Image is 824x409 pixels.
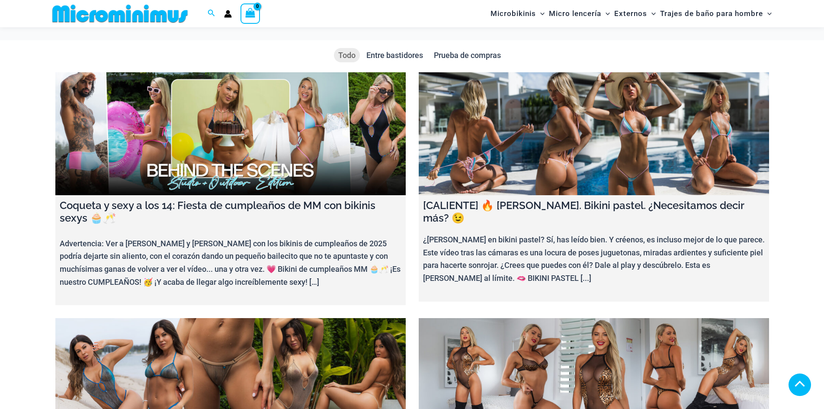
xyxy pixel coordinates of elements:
[423,235,765,283] font: ¿[PERSON_NAME] en bikini pastel? Sí, has leído bien. Y créenos, es incluso mejor de lo que parece...
[208,8,215,19] a: Enlace del icono de búsqueda
[60,199,375,224] font: Coqueta y sexy a los 14: Fiesta de cumpleaños de MM con bikinis sexys 🧁🥂
[612,3,658,25] a: ExternosAlternar menúAlternar menú
[536,3,545,25] span: Alternar menú
[240,3,260,23] a: Ver carrito de compras, vacío
[547,3,612,25] a: Micro lenceríaAlternar menúAlternar menú
[601,3,610,25] span: Alternar menú
[763,3,772,25] span: Alternar menú
[488,3,547,25] a: MicrobikinisAlternar menúAlternar menú
[55,72,406,195] a: Coqueta y sexy a los 14: Fiesta de cumpleaños de MM con bikinis sexys 🧁🥂
[658,3,774,25] a: Trajes de baño para hombreAlternar menúAlternar menú
[491,9,536,18] font: Microbikinis
[423,199,744,224] font: [CALIENTE] 🔥 [PERSON_NAME]. Bikini pastel. ¿Necesitamos decir más? 😉
[434,51,501,60] font: Prueba de compras
[49,4,191,23] img: MM SHOP LOGO PLANO
[60,239,401,287] font: Advertencia: Ver a [PERSON_NAME] y [PERSON_NAME] con los bikinis de cumpleaños de 2025 podría dej...
[660,9,763,18] font: Trajes de baño para hombre
[419,72,769,195] a: [CALIENTE] 🔥 Olivia. Bikini pastel. ¿Necesitamos decir más? 😉
[549,9,601,18] font: Micro lencería
[614,9,647,18] font: Externos
[366,51,423,60] font: Entre bastidores
[338,51,356,60] font: Todo
[224,10,232,18] a: Enlace del icono de la cuenta
[647,3,656,25] span: Alternar menú
[487,1,776,26] nav: Navegación del sitio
